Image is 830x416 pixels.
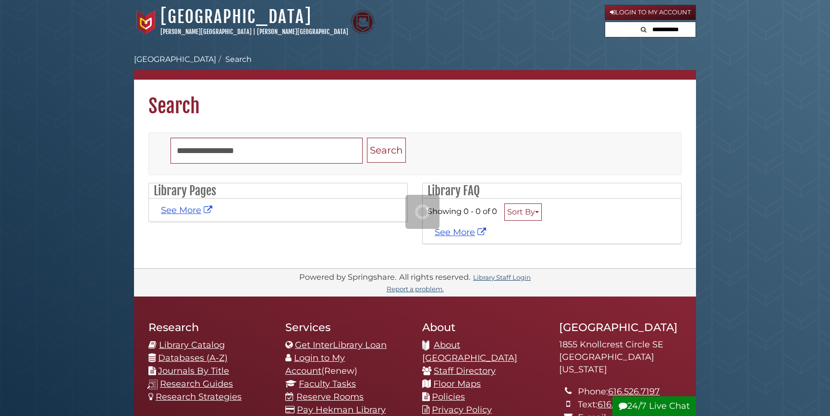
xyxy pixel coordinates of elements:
h2: Library FAQ [423,183,681,199]
a: Journals By Title [158,366,229,376]
a: Policies [432,392,465,402]
a: Research Guides [160,379,233,389]
a: Privacy Policy [432,404,492,415]
a: Pay Hekman Library [297,404,386,415]
h2: About [422,321,545,334]
a: [GEOGRAPHIC_DATA] [134,55,216,64]
a: Report a problem. [387,285,444,293]
a: See More [435,227,488,238]
nav: breadcrumb [134,54,696,80]
a: Databases (A-Z) [158,353,228,363]
a: 616.537.2364 [598,399,650,410]
h2: Library Pages [149,183,407,199]
a: Floor Maps [433,379,481,389]
a: Staff Directory [434,366,496,376]
a: See More [161,205,215,215]
a: [PERSON_NAME][GEOGRAPHIC_DATA] [257,28,348,36]
a: Get InterLibrary Loan [295,340,387,350]
i: Search [641,26,647,33]
button: Search [638,22,649,35]
button: Sort By [504,203,542,221]
h2: [GEOGRAPHIC_DATA] [559,321,682,334]
h1: Search [134,80,696,118]
li: (Renew) [285,352,408,378]
button: 24/7 Live Chat [612,396,696,416]
a: [PERSON_NAME][GEOGRAPHIC_DATA] [160,28,252,36]
span: Showing 0 - 0 of 0 [427,206,497,216]
h2: Research [148,321,271,334]
li: Search [216,54,252,65]
img: research-guides-icon-white_37x37.png [147,380,158,390]
address: 1855 Knollcrest Circle SE [GEOGRAPHIC_DATA][US_STATE] [559,339,682,376]
a: Login to My Account [605,5,696,20]
span: | [253,28,256,36]
a: Library Staff Login [473,273,531,281]
div: Powered by Springshare. [298,272,398,282]
img: Calvin Theological Seminary [351,10,375,34]
a: Library Catalog [159,340,225,350]
a: 616.526.7197 [608,386,660,397]
img: Working... [415,204,430,219]
button: Search [367,138,406,163]
a: Reserve Rooms [296,392,364,402]
a: Faculty Tasks [299,379,356,389]
a: Login to My Account [285,353,345,376]
a: Research Strategies [156,392,242,402]
img: Calvin University [134,10,158,34]
a: [GEOGRAPHIC_DATA] [160,6,312,27]
li: Phone: [578,385,682,398]
div: All rights reserved. [398,272,472,282]
h2: Services [285,321,408,334]
li: Text: [578,398,682,411]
